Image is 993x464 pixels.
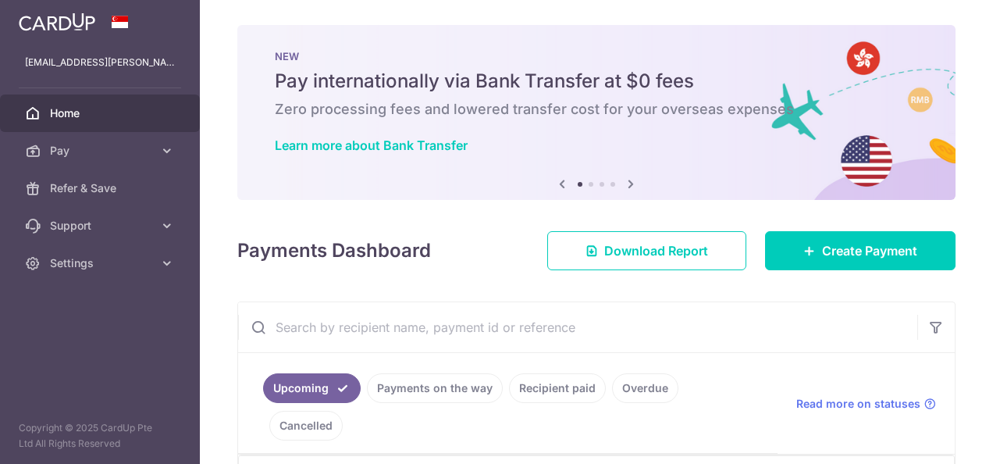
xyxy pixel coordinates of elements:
span: Pay [50,143,153,159]
a: Cancelled [269,411,343,441]
h5: Pay internationally via Bank Transfer at $0 fees [275,69,918,94]
span: Refer & Save [50,180,153,196]
span: Home [50,105,153,121]
input: Search by recipient name, payment id or reference [238,302,917,352]
h6: Zero processing fees and lowered transfer cost for your overseas expenses [275,100,918,119]
a: Overdue [612,373,678,403]
img: Bank transfer banner [237,25,956,200]
a: Upcoming [263,373,361,403]
p: [EMAIL_ADDRESS][PERSON_NAME][DOMAIN_NAME] [25,55,175,70]
a: Download Report [547,231,746,270]
p: NEW [275,50,918,62]
a: Create Payment [765,231,956,270]
span: Read more on statuses [796,396,920,412]
span: Settings [50,255,153,271]
a: Payments on the way [367,373,503,403]
a: Learn more about Bank Transfer [275,137,468,153]
iframe: Opens a widget where you can find more information [893,417,977,456]
h4: Payments Dashboard [237,237,431,265]
span: Create Payment [822,241,917,260]
span: Download Report [604,241,708,260]
span: Support [50,218,153,234]
img: CardUp [19,12,95,31]
a: Recipient paid [509,373,606,403]
a: Read more on statuses [796,396,936,412]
